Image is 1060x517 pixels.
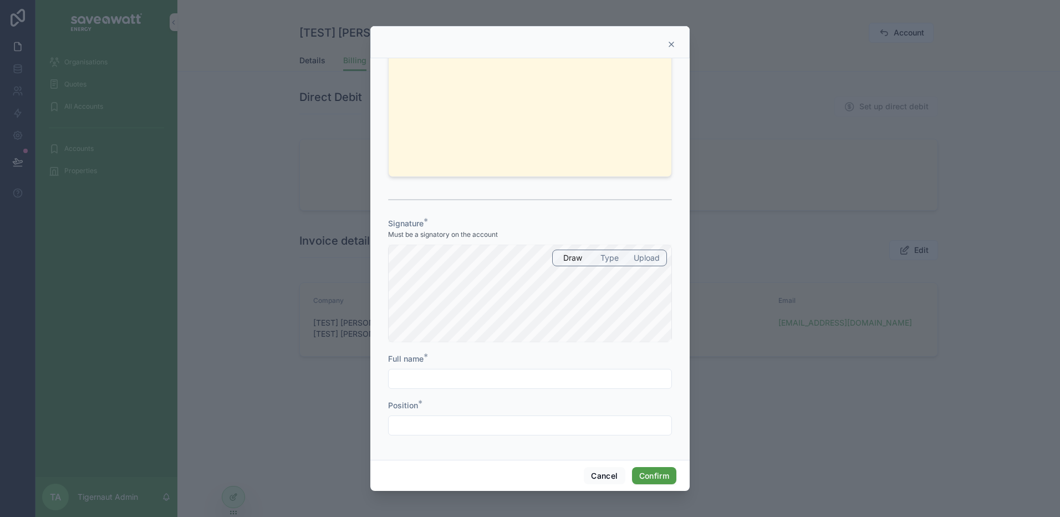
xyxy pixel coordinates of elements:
button: Cancel [584,467,625,485]
span: Upload [634,252,660,263]
span: Position [388,401,418,410]
span: Type [600,252,619,263]
button: Confirm [632,467,676,485]
span: Full name [388,354,424,363]
span: Signature [388,219,424,228]
span: Must be a signatory on the account [388,230,498,239]
span: Draw [563,252,582,263]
